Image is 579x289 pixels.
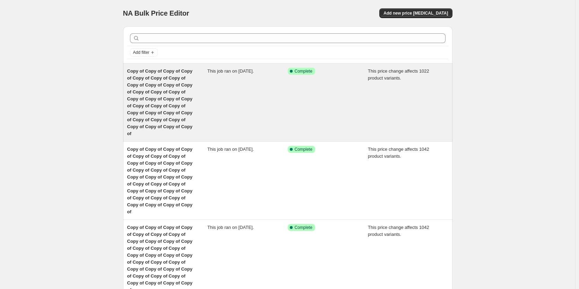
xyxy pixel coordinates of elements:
[123,9,189,17] span: NA Bulk Price Editor
[379,8,452,18] button: Add new price [MEDICAL_DATA]
[207,225,254,230] span: This job ran on [DATE].
[127,68,192,136] span: Copy of Copy of Copy of Copy of Copy of Copy of Copy of Copy of Copy of Copy of Copy of Copy of C...
[295,225,312,230] span: Complete
[207,147,254,152] span: This job ran on [DATE].
[133,50,149,55] span: Add filter
[368,68,429,81] span: This price change affects 1022 product variants.
[368,225,429,237] span: This price change affects 1042 product variants.
[295,68,312,74] span: Complete
[383,10,448,16] span: Add new price [MEDICAL_DATA]
[207,68,254,74] span: This job ran on [DATE].
[130,48,158,57] button: Add filter
[368,147,429,159] span: This price change affects 1042 product variants.
[127,147,192,214] span: Copy of Copy of Copy of Copy of Copy of Copy of Copy of Copy of Copy of Copy of Copy of Copy of C...
[295,147,312,152] span: Complete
